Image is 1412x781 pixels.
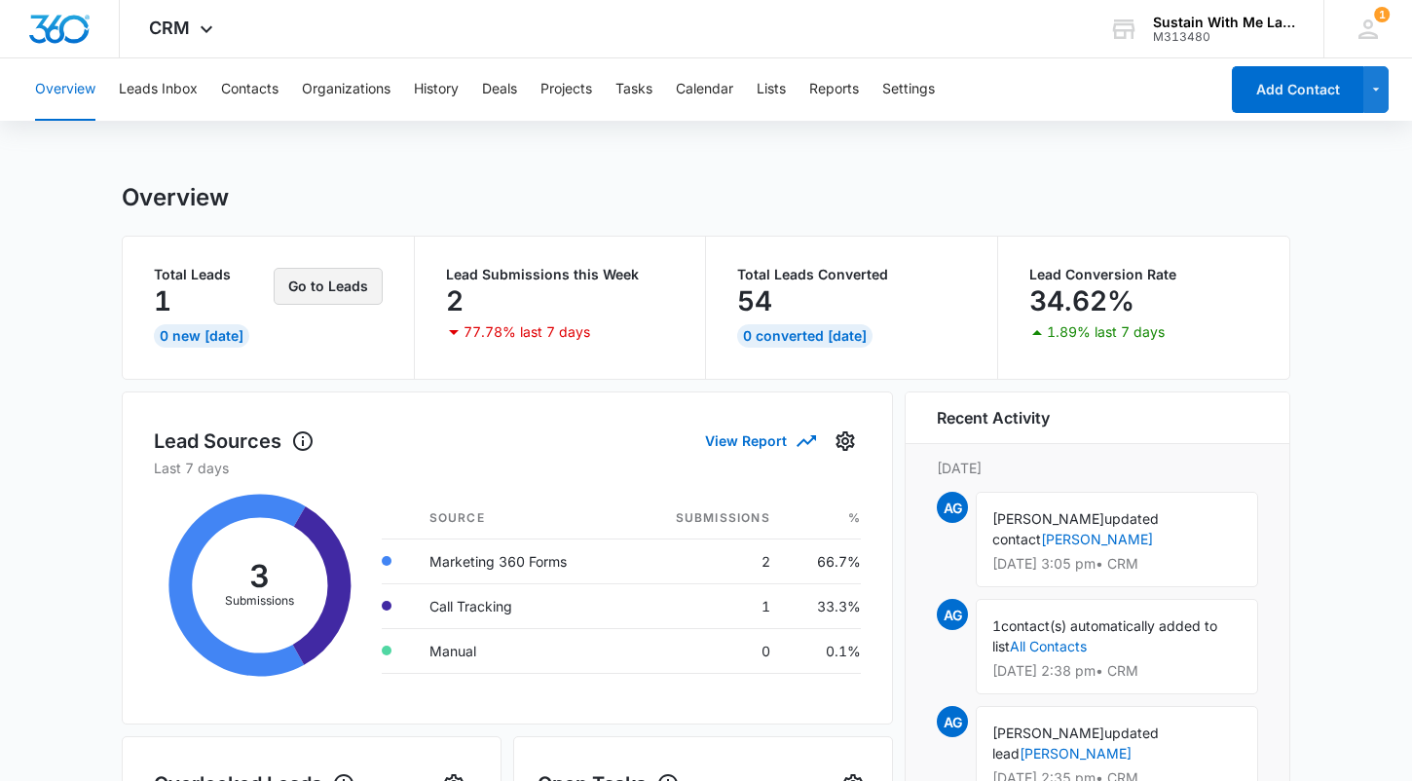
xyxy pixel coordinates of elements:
[154,324,249,348] div: 0 New [DATE]
[446,285,464,316] p: 2
[482,58,517,121] button: Deals
[274,268,383,305] button: Go to Leads
[1153,30,1295,44] div: account id
[937,458,1258,478] p: [DATE]
[154,285,171,316] p: 1
[414,583,627,628] td: Call Tracking
[119,58,198,121] button: Leads Inbox
[626,628,785,673] td: 0
[540,58,592,121] button: Projects
[154,458,861,478] p: Last 7 days
[705,424,814,458] button: View Report
[937,706,968,737] span: AG
[1232,66,1363,113] button: Add Contact
[414,539,627,583] td: Marketing 360 Forms
[626,583,785,628] td: 1
[786,498,861,539] th: %
[1029,268,1259,281] p: Lead Conversion Rate
[992,725,1104,741] span: [PERSON_NAME]
[1029,285,1134,316] p: 34.62%
[937,599,968,630] span: AG
[1047,325,1165,339] p: 1.89% last 7 days
[737,285,772,316] p: 54
[626,498,785,539] th: Submissions
[992,664,1242,678] p: [DATE] 2:38 pm • CRM
[446,268,675,281] p: Lead Submissions this Week
[464,325,590,339] p: 77.78% last 7 days
[221,58,279,121] button: Contacts
[786,583,861,628] td: 33.3%
[937,406,1050,429] h6: Recent Activity
[149,18,190,38] span: CRM
[737,268,966,281] p: Total Leads Converted
[809,58,859,121] button: Reports
[937,492,968,523] span: AG
[676,58,733,121] button: Calendar
[274,278,383,294] a: Go to Leads
[992,510,1104,527] span: [PERSON_NAME]
[992,617,1217,654] span: contact(s) automatically added to list
[1010,638,1087,654] a: All Contacts
[626,539,785,583] td: 2
[1374,7,1390,22] span: 1
[615,58,652,121] button: Tasks
[992,557,1242,571] p: [DATE] 3:05 pm • CRM
[1020,745,1132,762] a: [PERSON_NAME]
[302,58,390,121] button: Organizations
[830,426,861,457] button: Settings
[414,58,459,121] button: History
[35,58,95,121] button: Overview
[992,617,1001,634] span: 1
[757,58,786,121] button: Lists
[737,324,873,348] div: 0 Converted [DATE]
[1153,15,1295,30] div: account name
[154,427,315,456] h1: Lead Sources
[154,268,270,281] p: Total Leads
[1041,531,1153,547] a: [PERSON_NAME]
[414,628,627,673] td: Manual
[122,183,229,212] h1: Overview
[786,539,861,583] td: 66.7%
[786,628,861,673] td: 0.1%
[414,498,627,539] th: Source
[882,58,935,121] button: Settings
[1374,7,1390,22] div: notifications count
